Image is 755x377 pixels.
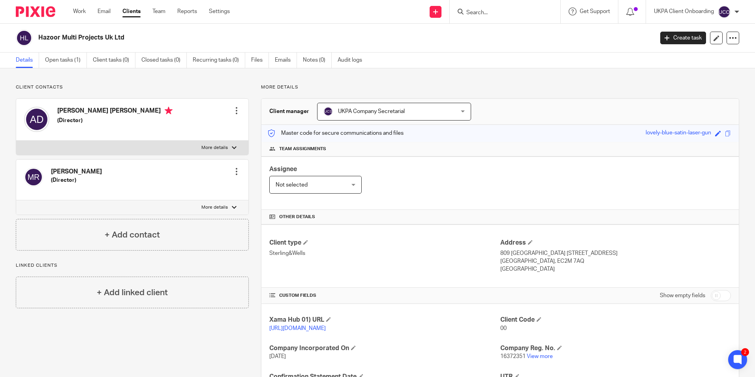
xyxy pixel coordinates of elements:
[269,316,500,324] h4: Xama Hub 01) URL
[73,8,86,15] a: Work
[269,249,500,257] p: Sterling&Wells
[45,53,87,68] a: Open tasks (1)
[338,109,405,114] span: UKPA Company Secretarial
[500,326,507,331] span: 00
[500,265,731,273] p: [GEOGRAPHIC_DATA]
[646,129,711,138] div: lovely-blue-satin-laser-gun
[16,262,249,269] p: Linked clients
[500,239,731,247] h4: Address
[105,229,160,241] h4: + Add contact
[261,84,739,90] p: More details
[201,204,228,211] p: More details
[500,257,731,265] p: [GEOGRAPHIC_DATA], EC2M 7AQ
[580,9,610,14] span: Get Support
[269,239,500,247] h4: Client type
[141,53,187,68] a: Closed tasks (0)
[275,53,297,68] a: Emails
[269,354,286,359] span: [DATE]
[466,9,537,17] input: Search
[269,166,297,172] span: Assignee
[16,6,55,17] img: Pixie
[654,8,714,15] p: UKPA Client Onboarding
[57,107,173,117] h4: [PERSON_NAME] [PERSON_NAME]
[269,344,500,352] h4: Company Incorporated On
[251,53,269,68] a: Files
[279,146,326,152] span: Team assignments
[16,84,249,90] p: Client contacts
[500,344,731,352] h4: Company Reg. No.
[98,8,111,15] a: Email
[16,53,39,68] a: Details
[269,326,326,331] a: [URL][DOMAIN_NAME]
[500,354,526,359] span: 16372351
[660,32,706,44] a: Create task
[741,348,749,356] div: 2
[209,8,230,15] a: Settings
[338,53,368,68] a: Audit logs
[193,53,245,68] a: Recurring tasks (0)
[323,107,333,116] img: svg%3E
[97,287,168,299] h4: + Add linked client
[24,107,49,132] img: svg%3E
[303,53,332,68] a: Notes (0)
[500,316,731,324] h4: Client Code
[269,292,500,299] h4: CUSTOM FIELDS
[165,107,173,115] i: Primary
[93,53,135,68] a: Client tasks (0)
[16,30,32,46] img: svg%3E
[276,182,308,188] span: Not selected
[177,8,197,15] a: Reports
[267,129,404,137] p: Master code for secure communications and files
[269,107,309,115] h3: Client manager
[500,249,731,257] p: 809 [GEOGRAPHIC_DATA] [STREET_ADDRESS]
[718,6,731,18] img: svg%3E
[38,34,526,42] h2: Hazoor Multi Projects Uk Ltd
[527,354,553,359] a: View more
[57,117,173,124] h5: (Director)
[51,168,102,176] h4: [PERSON_NAME]
[24,168,43,187] img: svg%3E
[152,8,165,15] a: Team
[51,176,102,184] h5: (Director)
[201,145,228,151] p: More details
[660,292,705,300] label: Show empty fields
[279,214,315,220] span: Other details
[122,8,141,15] a: Clients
